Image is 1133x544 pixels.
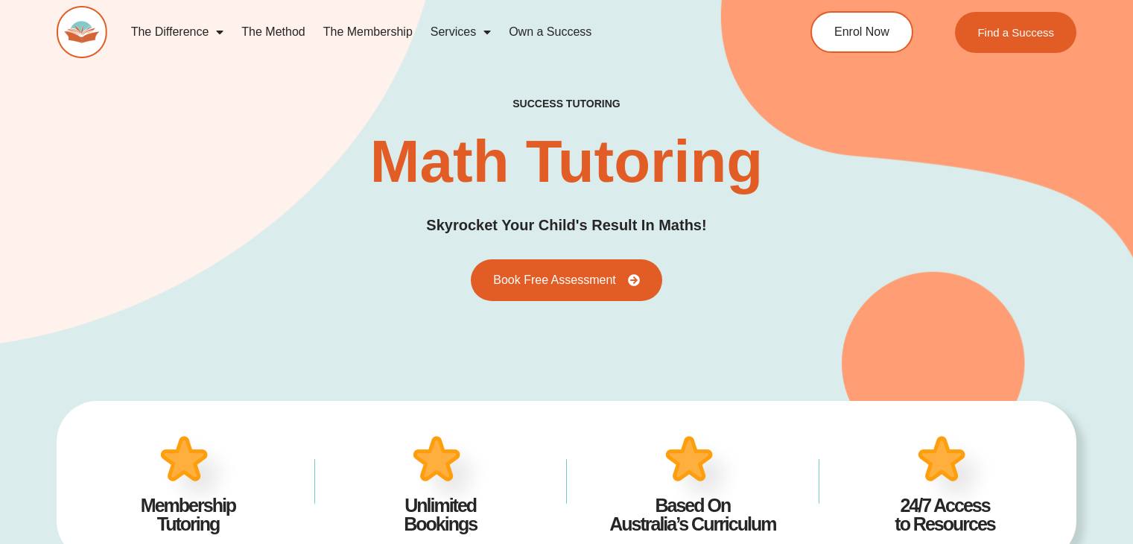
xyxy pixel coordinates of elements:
a: The Method [232,15,314,49]
h4: Unlimited Bookings [337,496,544,534]
nav: Menu [122,15,752,49]
a: Own a Success [500,15,600,49]
a: Book Free Assessment [471,259,662,301]
a: Services [422,15,500,49]
span: Find a Success [977,27,1054,38]
a: Find a Success [955,12,1076,53]
h4: 24/7 Access to Resources [841,496,1048,534]
a: Enrol Now [810,11,913,53]
span: Book Free Assessment [493,274,616,286]
a: The Difference [122,15,233,49]
h3: Skyrocket Your Child's Result In Maths! [426,214,706,237]
h2: Math Tutoring [370,132,763,192]
a: The Membership [314,15,422,49]
span: Enrol Now [834,26,889,38]
h4: Based On Australia’s Curriculum [589,496,796,534]
h4: Membership Tutoring [84,496,291,534]
h4: success tutoring [512,98,620,110]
